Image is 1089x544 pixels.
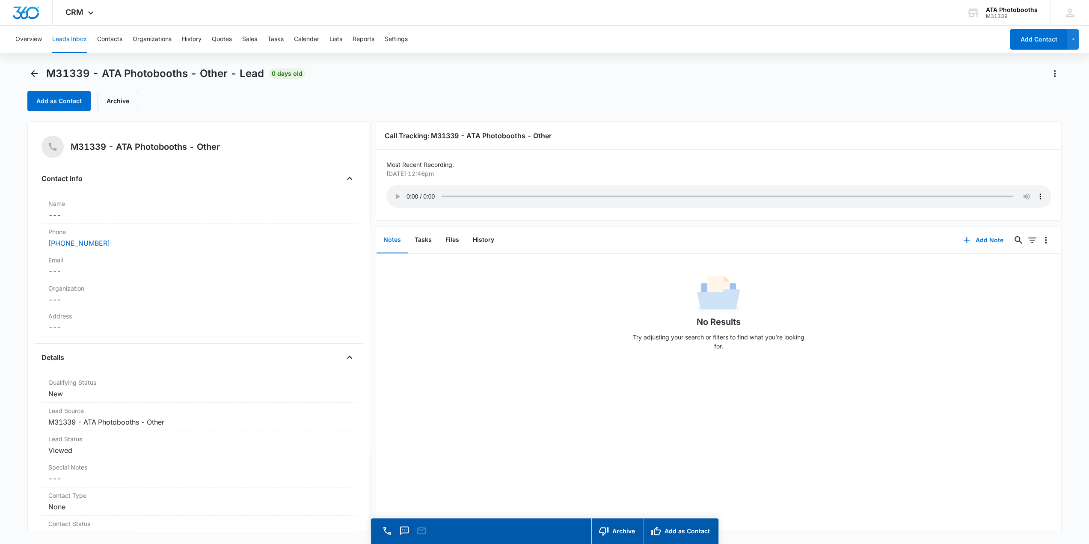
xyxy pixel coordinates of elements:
label: Email [48,256,350,265]
button: Calendar [294,26,319,53]
span: M31339 - ATA Photobooths - Other - Lead [46,67,264,80]
dd: --- [48,294,350,305]
button: Reports [353,26,374,53]
dd: None [48,530,350,540]
button: Tasks [267,26,284,53]
dd: M31339 - ATA Photobooths - Other [48,417,350,427]
button: Filters [1025,233,1039,247]
p: Try adjusting your search or filters to find what you’re looking for. [629,333,808,351]
label: Contact Type [48,491,350,500]
p: Most Recent Recording: [386,160,1051,169]
button: Tasks [408,227,439,253]
label: Address [48,312,350,321]
label: Special Notes [48,463,350,472]
dd: --- [48,322,350,333]
button: Files [439,227,466,253]
label: Contact Status [48,519,350,528]
div: Name--- [42,196,356,224]
dd: --- [48,266,350,276]
dd: --- [48,473,350,484]
div: Organization--- [42,280,356,308]
dd: --- [48,210,350,220]
a: Text [398,530,410,537]
div: Lead SourceM31339 - ATA Photobooths - Other [42,403,356,431]
button: Actions [1048,67,1062,80]
dt: Lead Source [48,406,350,415]
dd: Viewed [48,445,350,455]
button: Archive [591,518,644,544]
a: Call [381,530,393,537]
button: Add Note [955,230,1012,250]
button: Sales [242,26,257,53]
button: Lists [329,26,342,53]
label: Qualifying Status [48,378,350,387]
button: Settings [385,26,408,53]
button: Overview [15,26,42,53]
button: Overflow Menu [1039,233,1053,247]
button: Add as Contact [27,91,91,111]
a: [PHONE_NUMBER] [48,238,110,248]
button: History [182,26,202,53]
span: 0 days old [269,68,305,79]
p: [DATE] 12:46pm [386,169,1046,178]
h1: No Results [697,315,741,328]
button: Contacts [97,26,122,53]
div: account id [986,13,1038,19]
button: Add as Contact [644,518,718,544]
h4: Contact Info [42,173,83,184]
button: Add Contact [1010,29,1068,50]
audio: Your browser does not support the audio tag. [386,185,1051,208]
dd: None [48,502,350,512]
button: Call [381,525,393,537]
button: Quotes [212,26,232,53]
dd: New [48,389,350,399]
div: Contact TypeNone [42,488,356,516]
div: Email--- [42,252,356,280]
div: Special Notes--- [42,459,356,488]
button: Text [398,525,410,537]
span: CRM [65,8,83,17]
button: Close [343,351,356,364]
div: Contact StatusNone [42,516,356,544]
button: Leads Inbox [52,26,87,53]
div: Qualifying StatusNew [42,375,356,403]
button: Back [27,67,41,80]
button: Organizations [133,26,172,53]
div: Address--- [42,308,356,336]
button: Close [343,172,356,185]
h4: Details [42,352,64,363]
div: Lead StatusViewed [42,431,356,459]
h3: Call Tracking: M31339 - ATA Photobooths - Other [385,131,1053,141]
h5: M31339 - ATA Photobooths - Other [71,140,220,153]
div: Phone[PHONE_NUMBER] [42,224,356,252]
button: Search... [1012,233,1025,247]
img: No Data [697,273,740,315]
button: History [466,227,501,253]
label: Organization [48,284,350,293]
button: Notes [377,227,408,253]
dt: Lead Status [48,434,350,443]
label: Name [48,199,350,208]
label: Phone [48,227,350,236]
button: Archive [98,91,138,111]
div: account name [986,6,1038,13]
